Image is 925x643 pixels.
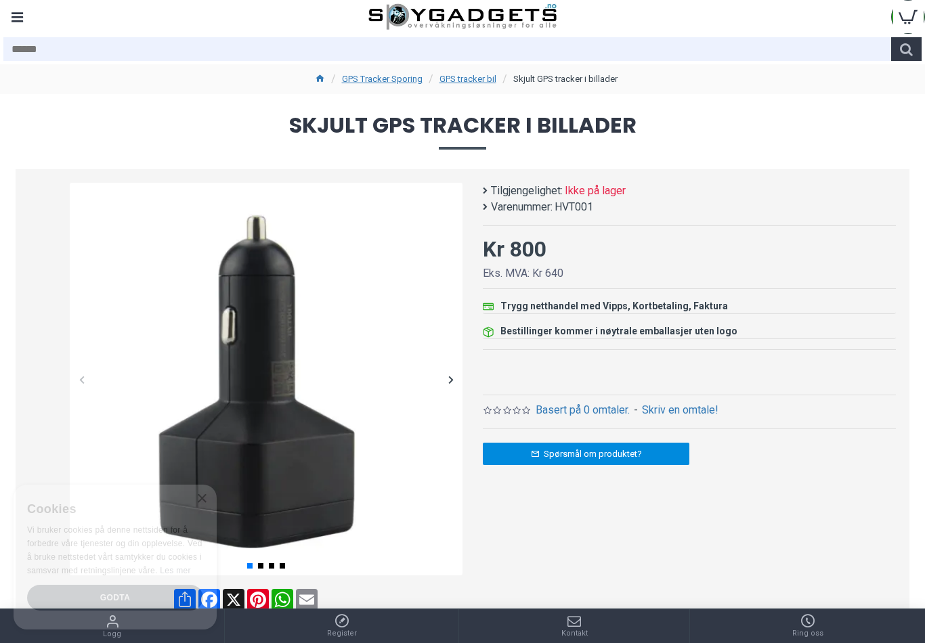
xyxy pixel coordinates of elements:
a: Ring oss [690,609,925,643]
a: Pinterest [246,589,270,611]
div: Kr 800 [483,233,546,265]
span: Logg [103,629,121,640]
a: GPS Tracker Sporing [342,72,423,86]
img: SpyGadgets.no [368,3,557,30]
a: Email [295,589,319,611]
div: Close [196,494,207,504]
a: Basert på 0 omtaler. [536,402,630,418]
b: Tilgjengelighet: [491,183,563,199]
span: Skjult GPS tracker i billader [16,114,909,149]
b: Varenummer: [491,199,553,215]
a: Kontakt [459,609,689,643]
a: WhatsApp [270,589,295,611]
a: GPS tracker bil [439,72,496,86]
img: Skjult GPS tracker i billader - SpyGadgets.no [70,183,462,575]
div: Cookies [27,495,194,524]
div: Godta [27,585,203,611]
div: Bestillinger kommer i nøytrale emballasjer uten logo [500,324,737,338]
span: Ring oss [792,628,823,640]
div: Trygg netthandel med Vipps, Kortbetaling, Faktura [500,299,728,313]
span: Kontakt [561,628,588,640]
a: X [221,589,246,611]
b: - [634,403,638,416]
span: Vi bruker cookies på denne nettsiden for å forbedre våre tjenester og din opplevelse. Ved å bruke... [27,525,202,575]
a: Register [225,609,458,643]
a: Skriv en omtale! [642,402,718,418]
span: HVT001 [555,199,593,215]
a: Les mer, opens a new window [160,566,190,575]
a: Spørsmål om produktet? [483,443,689,465]
span: Register [327,628,357,640]
span: Ikke på lager [565,183,626,199]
